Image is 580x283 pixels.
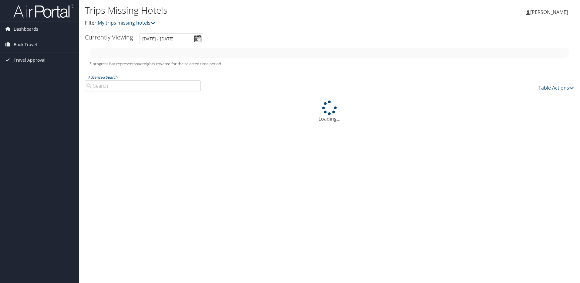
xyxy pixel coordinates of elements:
[85,19,411,27] p: Filter:
[88,75,117,80] a: Advanced Search
[14,37,37,52] span: Book Travel
[140,33,203,44] input: [DATE] - [DATE]
[530,9,568,15] span: [PERSON_NAME]
[85,33,133,41] h3: Currently Viewing
[538,84,574,91] a: Table Actions
[14,22,38,37] span: Dashboards
[85,80,201,91] input: Advanced Search
[526,3,574,21] a: [PERSON_NAME]
[98,19,155,26] a: My trips missing hotels
[85,4,411,17] h1: Trips Missing Hotels
[14,53,46,68] span: Travel Approval
[89,61,569,67] h5: * progress bar represents overnights covered for the selected time period.
[13,4,74,18] img: airportal-logo.png
[85,101,574,122] div: Loading...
